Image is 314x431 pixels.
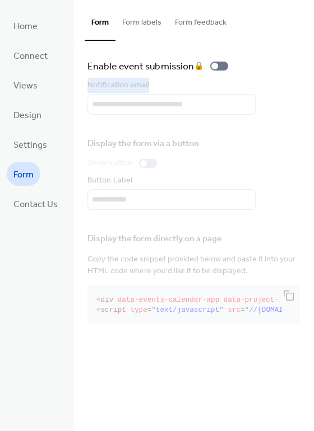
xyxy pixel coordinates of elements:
[13,77,38,95] span: Views
[7,162,40,186] a: Form
[13,166,34,184] span: Form
[7,13,44,38] a: Home
[7,43,54,67] a: Connect
[7,132,54,156] a: Settings
[7,73,44,97] a: Views
[13,107,41,124] span: Design
[13,137,47,154] span: Settings
[13,48,48,65] span: Connect
[7,191,64,215] a: Contact Us
[13,196,58,213] span: Contact Us
[13,18,38,35] span: Home
[7,102,48,127] a: Design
